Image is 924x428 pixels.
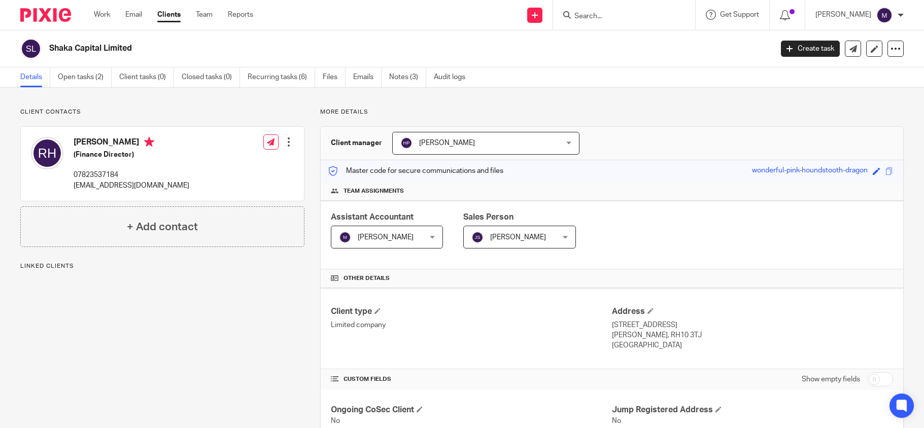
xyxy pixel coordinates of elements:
a: Recurring tasks (6) [248,67,315,87]
a: Client tasks (0) [119,67,174,87]
img: svg%3E [20,38,42,59]
i: Primary [144,137,154,147]
span: Assistant Accountant [331,213,414,221]
h2: Shaka Capital Limited [49,43,623,54]
a: Closed tasks (0) [182,67,240,87]
a: Team [196,10,213,20]
span: [PERSON_NAME] [358,234,414,241]
img: svg%3E [339,231,351,243]
span: Team assignments [344,187,404,195]
p: Master code for secure communications and files [328,166,503,176]
h4: Client type [331,306,612,317]
img: svg%3E [471,231,484,243]
label: Show empty fields [802,374,860,384]
span: No [612,417,621,424]
a: Email [125,10,142,20]
a: Files [323,67,346,87]
a: Open tasks (2) [58,67,112,87]
span: Sales Person [463,213,514,221]
img: Pixie [20,8,71,22]
a: Create task [781,41,840,57]
h4: [PERSON_NAME] [74,137,189,150]
div: wonderful-pink-houndstooth-dragon [752,165,868,177]
p: Limited company [331,320,612,330]
span: [PERSON_NAME] [419,139,475,147]
p: [PERSON_NAME], RH10 3TJ [612,330,893,340]
p: Client contacts [20,108,304,116]
a: Notes (3) [389,67,426,87]
input: Search [573,12,665,21]
a: Clients [157,10,181,20]
p: [GEOGRAPHIC_DATA] [612,340,893,350]
span: Other details [344,274,390,282]
p: Linked clients [20,262,304,270]
span: [PERSON_NAME] [490,234,546,241]
h4: Ongoing CoSec Client [331,405,612,415]
a: Audit logs [434,67,473,87]
a: Details [20,67,50,87]
span: Get Support [720,11,759,18]
p: [EMAIL_ADDRESS][DOMAIN_NAME] [74,181,189,191]
a: Reports [228,10,253,20]
p: [PERSON_NAME] [815,10,871,20]
img: svg%3E [400,137,413,149]
img: svg%3E [876,7,893,23]
h4: + Add contact [127,219,198,235]
h4: CUSTOM FIELDS [331,375,612,383]
p: More details [320,108,904,116]
a: Work [94,10,110,20]
h5: (Finance Director) [74,150,189,160]
p: 07823537184 [74,170,189,180]
a: Emails [353,67,382,87]
span: No [331,417,340,424]
p: [STREET_ADDRESS] [612,320,893,330]
h4: Jump Registered Address [612,405,893,415]
h4: Address [612,306,893,317]
img: svg%3E [31,137,63,169]
h3: Client manager [331,138,382,148]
